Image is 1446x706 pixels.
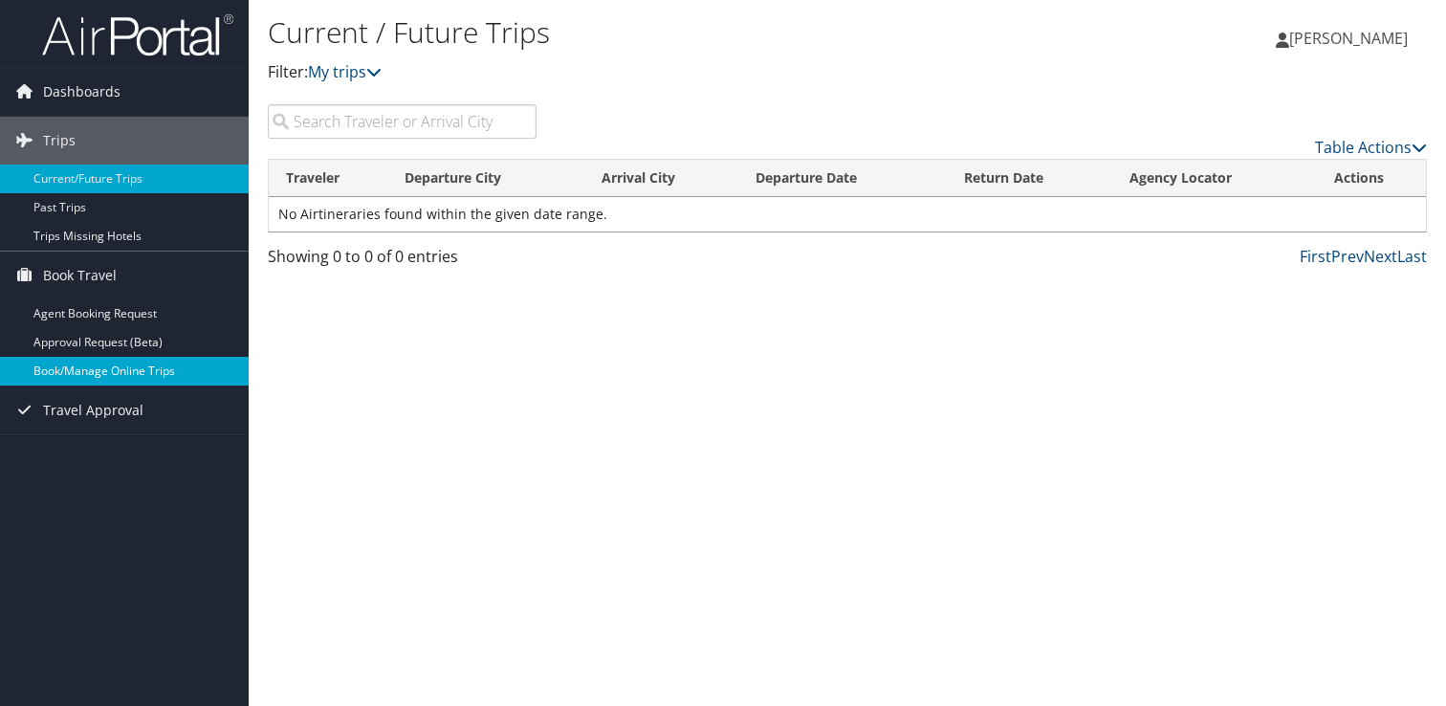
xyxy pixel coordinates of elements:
th: Traveler: activate to sort column ascending [269,160,387,197]
div: Showing 0 to 0 of 0 entries [268,245,537,277]
p: Filter: [268,60,1041,85]
span: [PERSON_NAME] [1289,28,1408,49]
input: Search Traveler or Arrival City [268,104,537,139]
a: Last [1397,246,1427,267]
a: My trips [308,61,382,82]
td: No Airtineraries found within the given date range. [269,197,1426,232]
a: Prev [1331,246,1364,267]
h1: Current / Future Trips [268,12,1041,53]
th: Departure Date: activate to sort column descending [738,160,946,197]
th: Actions [1317,160,1426,197]
a: Next [1364,246,1397,267]
span: Trips [43,117,76,165]
th: Departure City: activate to sort column ascending [387,160,584,197]
a: [PERSON_NAME] [1276,10,1427,67]
th: Agency Locator: activate to sort column ascending [1112,160,1317,197]
th: Return Date: activate to sort column ascending [947,160,1112,197]
a: Table Actions [1315,137,1427,158]
span: Dashboards [43,68,120,116]
a: First [1300,246,1331,267]
th: Arrival City: activate to sort column ascending [584,160,738,197]
span: Travel Approval [43,386,143,434]
span: Book Travel [43,252,117,299]
img: airportal-logo.png [42,12,233,57]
